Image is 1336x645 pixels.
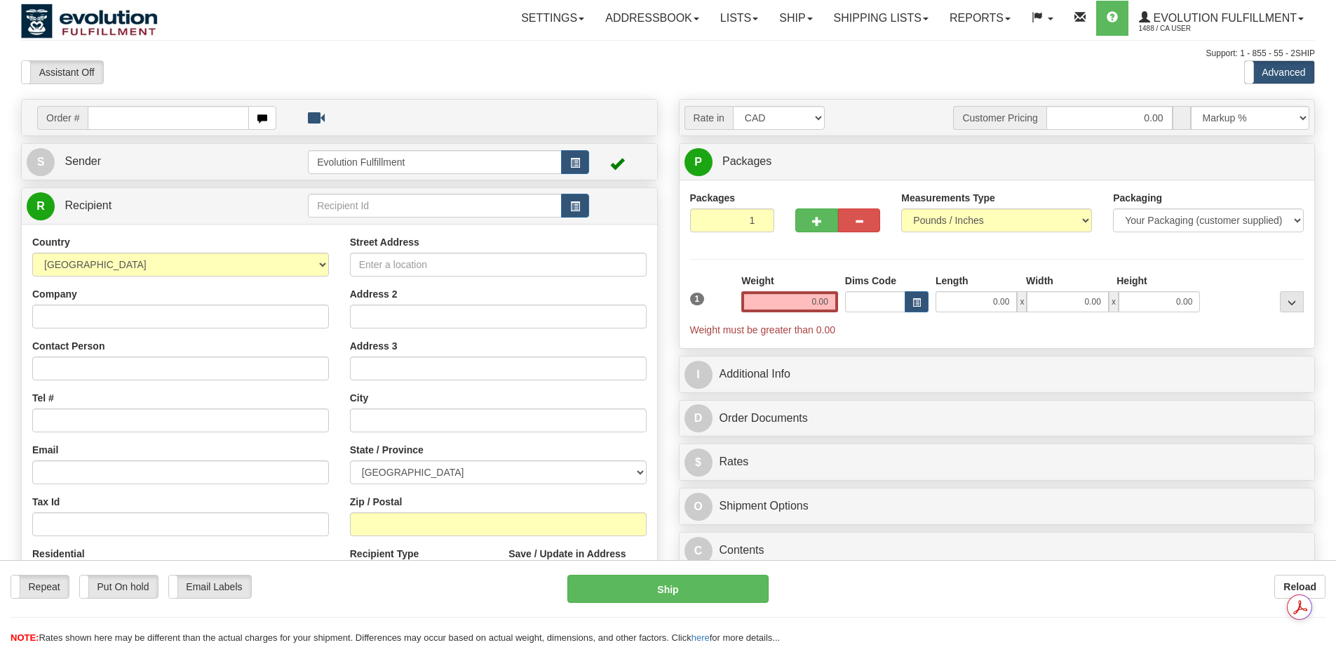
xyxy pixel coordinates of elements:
input: Enter a location [350,253,647,277]
a: Settings [511,1,595,36]
label: Email [32,443,58,457]
span: D [684,404,713,432]
span: x [1017,291,1027,312]
label: State / Province [350,443,424,457]
label: Put On hold [80,576,158,598]
label: Country [32,235,70,249]
input: Sender Id [308,150,562,174]
button: Ship [567,575,769,603]
span: NOTE: [11,632,39,643]
label: Tax Id [32,495,60,509]
label: Email Labels [169,576,251,598]
label: Repeat [11,576,69,598]
label: Height [1116,274,1147,288]
a: $Rates [684,448,1310,477]
a: Addressbook [595,1,710,36]
a: S Sender [27,147,308,176]
div: ... [1280,291,1304,312]
span: O [684,493,713,521]
span: 1488 / CA User [1139,22,1244,36]
span: Sender [65,155,101,167]
a: Shipping lists [823,1,939,36]
label: Street Address [350,235,419,249]
span: Recipient [65,199,112,211]
label: Assistant Off [22,61,103,84]
a: Reports [939,1,1021,36]
span: C [684,537,713,565]
a: OShipment Options [684,492,1310,521]
span: $ [684,448,713,477]
a: CContents [684,536,1310,565]
label: Tel # [32,391,54,405]
span: R [27,192,55,220]
span: Rate in [684,106,733,130]
label: Dims Code [845,274,896,288]
a: Lists [710,1,769,36]
label: Length [936,274,969,288]
span: Evolution Fulfillment [1150,12,1297,24]
span: Order # [37,106,88,130]
span: Packages [722,155,771,167]
a: Evolution Fulfillment 1488 / CA User [1128,1,1314,36]
label: City [350,391,368,405]
a: Ship [769,1,823,36]
span: I [684,361,713,389]
label: Address 2 [350,287,398,301]
label: Zip / Postal [350,495,403,509]
label: Packages [690,191,736,205]
b: Reload [1283,581,1316,592]
label: Packaging [1113,191,1162,205]
span: P [684,148,713,176]
a: R Recipient [27,192,277,220]
label: Measurements Type [901,191,995,205]
label: Residential [32,547,85,561]
label: Advanced [1245,61,1314,84]
label: Weight [741,274,774,288]
label: Address 3 [350,339,398,353]
span: x [1109,291,1119,312]
label: Recipient Type [350,547,419,561]
img: logo1488.jpg [21,4,158,39]
div: Support: 1 - 855 - 55 - 2SHIP [21,48,1315,60]
a: here [691,632,710,643]
label: Company [32,287,77,301]
button: Reload [1274,575,1325,599]
span: S [27,148,55,176]
a: P Packages [684,147,1310,176]
span: 1 [690,293,705,305]
label: Save / Update in Address Book [508,547,646,575]
input: Recipient Id [308,194,562,218]
span: Weight must be greater than 0.00 [690,324,836,335]
a: DOrder Documents [684,404,1310,433]
span: Customer Pricing [953,106,1046,130]
a: IAdditional Info [684,360,1310,389]
label: Contact Person [32,339,104,353]
label: Width [1026,274,1053,288]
